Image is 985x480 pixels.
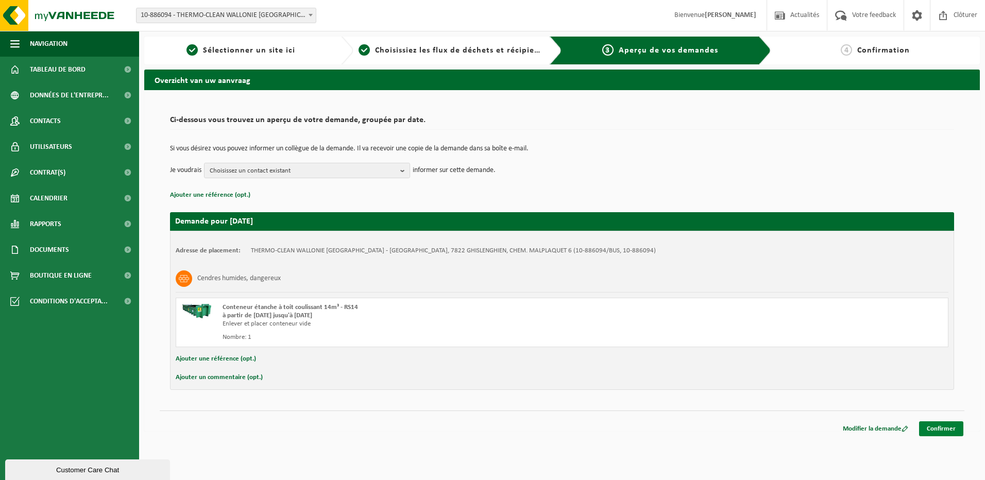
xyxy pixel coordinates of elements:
span: 3 [602,44,614,56]
span: 2 [359,44,370,56]
span: Boutique en ligne [30,263,92,288]
span: Calendrier [30,185,67,211]
strong: [PERSON_NAME] [705,11,756,19]
span: 10-886094 - THERMO-CLEAN WALLONIE FRANCE - NORD - GHISLENGHIEN [136,8,316,23]
span: 10-886094 - THERMO-CLEAN WALLONIE FRANCE - NORD - GHISLENGHIEN [137,8,316,23]
a: Confirmer [919,421,963,436]
span: 1 [186,44,198,56]
strong: Demande pour [DATE] [175,217,253,226]
span: Rapports [30,211,61,237]
p: informer sur cette demande. [413,163,496,178]
span: Navigation [30,31,67,57]
span: Conteneur étanche à toit coulissant 14m³ - RS14 [223,304,358,311]
span: Conditions d'accepta... [30,288,108,314]
span: Sélectionner un site ici [203,46,295,55]
span: Choisissiez les flux de déchets et récipients [375,46,547,55]
span: Données de l'entrepr... [30,82,109,108]
a: Modifier la demande [835,421,916,436]
a: 2Choisissiez les flux de déchets et récipients [359,44,542,57]
p: Si vous désirez vous pouvez informer un collègue de la demande. Il va recevoir une copie de la de... [170,145,954,152]
span: Choisissez un contact existant [210,163,396,179]
button: Choisissez un contact existant [204,163,410,178]
span: Contrat(s) [30,160,65,185]
p: Je voudrais [170,163,201,178]
div: Enlever et placer conteneur vide [223,320,603,328]
div: Nombre: 1 [223,333,603,341]
strong: Adresse de placement: [176,247,241,254]
span: Contacts [30,108,61,134]
span: Documents [30,237,69,263]
iframe: chat widget [5,457,172,480]
a: 1Sélectionner un site ici [149,44,333,57]
span: Confirmation [857,46,910,55]
button: Ajouter une référence (opt.) [176,352,256,366]
h2: Overzicht van uw aanvraag [144,70,980,90]
span: Aperçu de vos demandes [619,46,718,55]
h3: Cendres humides, dangereux [197,270,281,287]
span: Tableau de bord [30,57,86,82]
span: 4 [841,44,852,56]
img: HK-RS-14-GN-00.png [181,303,212,319]
button: Ajouter une référence (opt.) [170,188,250,202]
strong: à partir de [DATE] jusqu'à [DATE] [223,312,312,319]
td: THERMO-CLEAN WALLONIE [GEOGRAPHIC_DATA] - [GEOGRAPHIC_DATA], 7822 GHISLENGHIEN, CHEM. MALPLAQUET ... [251,247,656,255]
button: Ajouter un commentaire (opt.) [176,371,263,384]
h2: Ci-dessous vous trouvez un aperçu de votre demande, groupée par date. [170,116,954,130]
span: Utilisateurs [30,134,72,160]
